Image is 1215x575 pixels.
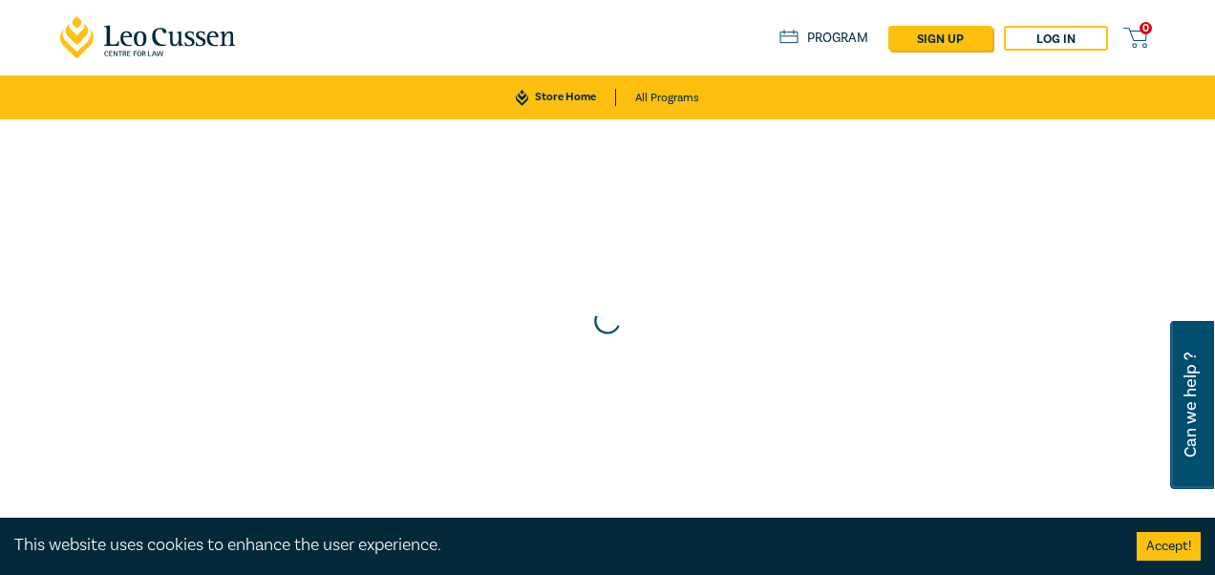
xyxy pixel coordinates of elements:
span: 0 [1140,22,1152,34]
button: Accept cookies [1137,532,1201,561]
span: Can we help ? [1182,332,1200,478]
a: All Programs [635,75,699,119]
a: Log in [1004,26,1108,51]
a: Program [779,30,868,47]
div: This website uses cookies to enhance the user experience. [14,533,1108,558]
a: sign up [888,26,992,51]
a: Store Home [516,89,616,106]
